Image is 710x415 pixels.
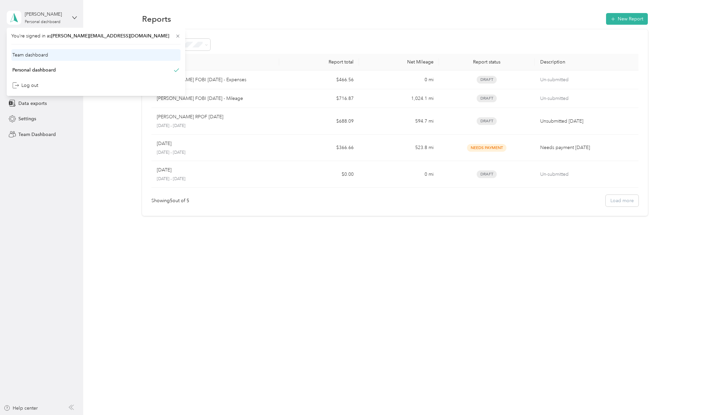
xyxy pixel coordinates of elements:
div: Personal dashboard [25,20,61,24]
span: You’re signed in as [11,32,181,39]
h1: Reports [142,15,171,22]
span: [PERSON_NAME][EMAIL_ADDRESS][DOMAIN_NAME] [51,33,169,39]
p: [PERSON_NAME] FOBI [DATE] - Expenses [157,76,246,84]
div: Team dashboard [12,51,48,58]
td: $0.00 [279,161,359,188]
th: Description [535,54,641,71]
div: [PERSON_NAME] [25,11,67,18]
span: Draft [477,76,497,84]
p: Un-submitted [540,171,636,178]
p: [DATE] [157,166,171,174]
p: [PERSON_NAME] FOBI [DATE] - Mileage [157,95,243,102]
p: [PERSON_NAME] RPOF [DATE] [157,113,223,121]
td: 1,024.1 mi [359,89,439,108]
td: 0 mi [359,71,439,89]
span: Draft [477,117,497,125]
span: Draft [477,95,497,102]
th: Net Mileage [359,54,439,71]
td: 594.7 mi [359,108,439,135]
div: Personal dashboard [12,66,56,74]
td: $716.87 [279,89,359,108]
button: New Report [606,13,648,25]
td: 523.8 mi [359,135,439,161]
button: Help center [4,405,38,412]
p: [DATE] - [DATE] [157,150,274,156]
td: $366.66 [279,135,359,161]
th: Report name [151,54,279,71]
td: $466.56 [279,71,359,89]
span: Data exports [18,100,47,107]
span: Draft [477,170,497,178]
span: Needs Payment [467,144,506,152]
td: 0 mi [359,161,439,188]
div: Showing 5 out of 5 [151,197,189,204]
p: Un-submitted [540,76,636,84]
p: Needs payment [DATE] [540,144,636,151]
span: Team Dashboard [18,131,56,138]
p: [DATE] - [DATE] [157,176,274,182]
iframe: Everlance-gr Chat Button Frame [673,378,710,415]
div: Log out [12,82,38,89]
div: Report status [444,59,529,65]
td: $688.09 [279,108,359,135]
p: Unsubmitted [DATE] [540,118,636,125]
p: Un-submitted [540,95,636,102]
p: [DATE] [157,140,171,147]
th: Report total [279,54,359,71]
span: Settings [18,115,36,122]
p: [DATE] - [DATE] [157,123,274,129]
